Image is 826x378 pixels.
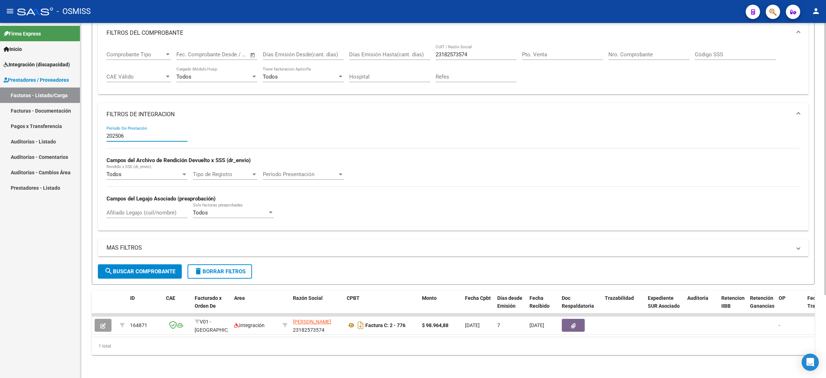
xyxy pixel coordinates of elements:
[422,295,437,301] span: Monto
[234,295,245,301] span: Area
[718,290,747,322] datatable-header-cell: Retencion IIBB
[812,7,820,15] mat-icon: person
[104,267,113,275] mat-icon: search
[194,268,246,275] span: Borrar Filtros
[465,295,491,301] span: Fecha Cpbt
[530,295,550,309] span: Fecha Recibido
[494,290,527,322] datatable-header-cell: Días desde Emisión
[344,290,419,322] datatable-header-cell: CPBT
[776,290,804,322] datatable-header-cell: OP
[365,322,405,328] strong: Factura C: 2 - 776
[193,171,251,178] span: Tipo de Registro
[249,51,257,59] button: Open calendar
[4,30,41,38] span: Firma Express
[106,244,791,252] mat-panel-title: MAS FILTROS
[92,337,815,355] div: 1 total
[234,322,265,328] span: Integración
[290,290,344,322] datatable-header-cell: Razón Social
[106,171,122,178] span: Todos
[527,290,559,322] datatable-header-cell: Fecha Recibido
[98,44,808,95] div: FILTROS DEL COMPROBANTE
[130,322,147,328] span: 164871
[127,290,163,322] datatable-header-cell: ID
[347,295,360,301] span: CPBT
[497,322,500,328] span: 7
[4,76,69,84] span: Prestadores / Proveedores
[645,290,684,322] datatable-header-cell: Expediente SUR Asociado
[465,322,480,328] span: [DATE]
[106,74,165,80] span: CAE Válido
[422,322,448,328] strong: $ 98.964,88
[559,290,602,322] datatable-header-cell: Doc Respaldatoria
[130,295,135,301] span: ID
[802,354,819,371] div: Open Intercom Messenger
[104,268,175,275] span: Buscar Comprobante
[106,110,791,118] mat-panel-title: FILTROS DE INTEGRACION
[163,290,192,322] datatable-header-cell: CAE
[98,22,808,44] mat-expansion-panel-header: FILTROS DEL COMPROBANTE
[176,51,205,58] input: Fecha inicio
[6,7,14,15] mat-icon: menu
[231,290,280,322] datatable-header-cell: Area
[779,322,780,328] span: -
[98,103,808,126] mat-expansion-panel-header: FILTROS DE INTEGRACION
[166,295,175,301] span: CAE
[194,267,203,275] mat-icon: delete
[497,295,522,309] span: Días desde Emisión
[721,295,745,309] span: Retencion IIBB
[293,318,341,333] div: 23182573574
[747,290,776,322] datatable-header-cell: Retención Ganancias
[293,319,331,325] span: [PERSON_NAME]
[195,295,222,309] span: Facturado x Orden De
[293,295,323,301] span: Razón Social
[562,295,594,309] span: Doc Respaldatoria
[602,290,645,322] datatable-header-cell: Trazabilidad
[176,74,191,80] span: Todos
[106,29,791,37] mat-panel-title: FILTROS DEL COMPROBANTE
[192,290,231,322] datatable-header-cell: Facturado x Orden De
[263,171,337,178] span: Período Presentación
[263,74,278,80] span: Todos
[779,295,785,301] span: OP
[193,209,208,216] span: Todos
[106,195,215,202] strong: Campos del Legajo Asociado (preaprobación)
[57,4,91,19] span: - OSMISS
[750,295,774,309] span: Retención Ganancias
[98,264,182,279] button: Buscar Comprobante
[98,126,808,230] div: FILTROS DE INTEGRACION
[530,322,544,328] span: [DATE]
[605,295,634,301] span: Trazabilidad
[687,295,708,301] span: Auditoria
[106,157,251,164] strong: Campos del Archivo de Rendición Devuelto x SSS (dr_envio)
[419,290,462,322] datatable-header-cell: Monto
[106,51,165,58] span: Comprobante Tipo
[462,290,494,322] datatable-header-cell: Fecha Cpbt
[187,264,252,279] button: Borrar Filtros
[4,61,70,68] span: Integración (discapacidad)
[648,295,680,309] span: Expediente SUR Asociado
[212,51,247,58] input: Fecha fin
[356,320,365,331] i: Descargar documento
[4,45,22,53] span: Inicio
[98,239,808,256] mat-expansion-panel-header: MAS FILTROS
[684,290,718,322] datatable-header-cell: Auditoria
